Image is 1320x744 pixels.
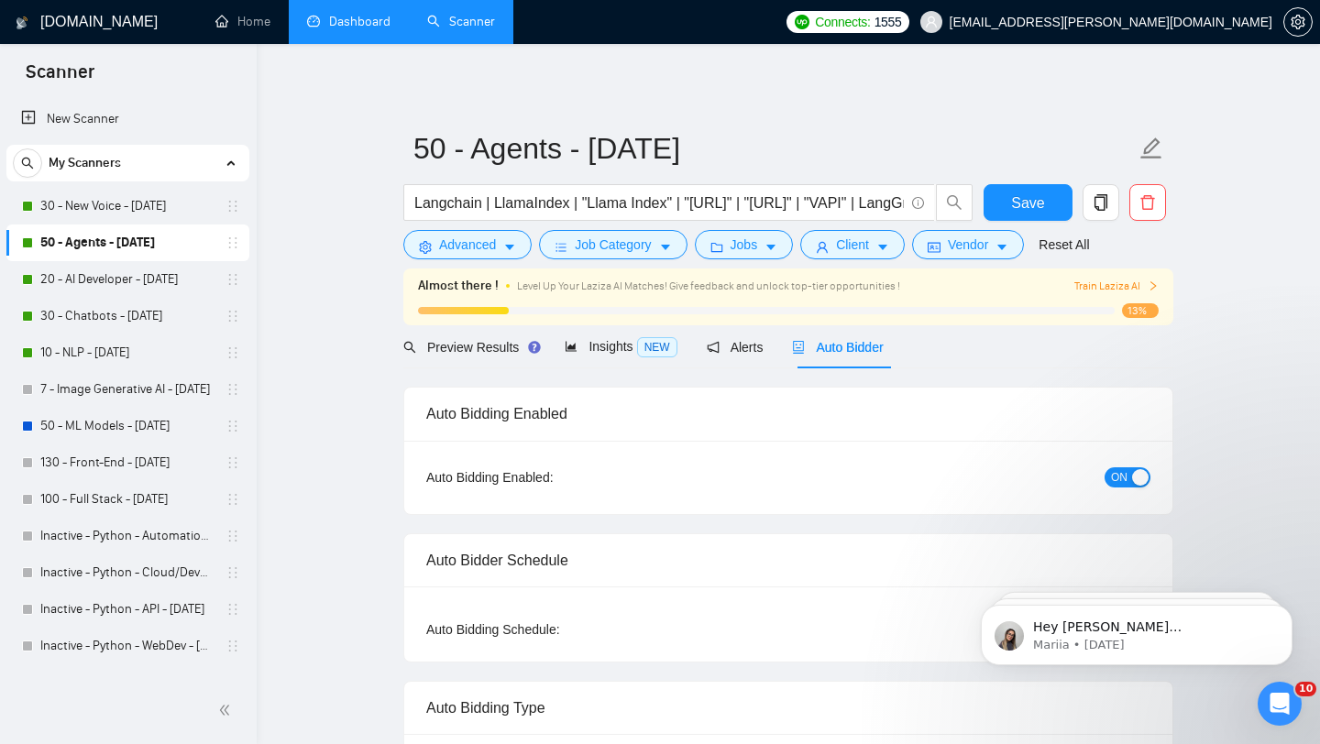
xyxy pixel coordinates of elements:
span: delete [1130,194,1165,211]
span: Connects: [815,12,870,32]
a: 130 - Front-End - [DATE] [40,444,214,481]
span: Client [836,235,869,255]
span: search [403,341,416,354]
span: holder [225,235,240,250]
div: Auto Bidding Enabled [426,388,1150,440]
span: holder [225,529,240,543]
a: 10 - NLP - [DATE] [40,334,214,371]
span: Insights [565,339,676,354]
span: holder [225,272,240,287]
span: holder [225,492,240,507]
span: caret-down [764,240,777,254]
span: copy [1083,194,1118,211]
span: holder [225,565,240,580]
input: Search Freelance Jobs... [414,191,904,214]
div: Auto Bidding Type [426,682,1150,734]
span: holder [225,419,240,433]
span: holder [225,345,240,360]
iframe: Intercom live chat [1258,682,1302,726]
span: search [14,157,41,170]
button: settingAdvancedcaret-down [403,230,532,259]
span: Advanced [439,235,496,255]
a: Inactive - Python - WebDev - [DATE] [40,628,214,664]
a: 21 - Design - Healthcare - [DATE] [40,664,214,701]
a: dashboardDashboard [307,14,390,29]
span: 13% [1122,303,1159,318]
span: ON [1111,467,1127,487]
span: My Scanners [49,145,121,181]
div: Auto Bidder Schedule [426,534,1150,586]
span: Save [1011,191,1044,214]
li: New Scanner [6,101,249,137]
span: Auto Bidder [792,340,883,355]
div: Tooltip anchor [526,339,543,356]
span: caret-down [659,240,672,254]
a: homeHome [215,14,270,29]
button: userClientcaret-down [800,230,905,259]
div: Auto Bidding Enabled: [426,467,667,487]
span: robot [792,341,805,354]
a: setting [1283,15,1313,29]
a: searchScanner [427,14,495,29]
button: folderJobscaret-down [695,230,794,259]
span: caret-down [876,240,889,254]
span: notification [707,341,720,354]
button: setting [1283,7,1313,37]
div: Auto Bidding Schedule: [426,619,667,640]
a: Reset All [1039,235,1089,255]
span: Job Category [575,235,651,255]
span: Scanner [11,59,109,97]
a: 50 - Agents - [DATE] [40,224,214,261]
a: New Scanner [21,101,235,137]
button: search [936,184,973,221]
span: 1555 [874,12,902,32]
span: holder [225,199,240,213]
span: Alerts [707,340,764,355]
button: idcardVendorcaret-down [912,230,1024,259]
span: search [937,194,972,211]
span: setting [1284,15,1312,29]
a: 20 - AI Developer - [DATE] [40,261,214,298]
span: area-chart [565,340,577,353]
button: delete [1129,184,1166,221]
a: 7 - Image Generative AI - [DATE] [40,371,214,408]
span: info-circle [912,197,924,209]
span: Train Laziza AI [1074,278,1159,295]
span: bars [555,240,567,254]
img: upwork-logo.png [795,15,809,29]
a: Inactive - Python - Cloud/DevOps - [DATE] [40,554,214,591]
button: Save [984,184,1072,221]
span: user [816,240,829,254]
span: holder [225,309,240,323]
input: Scanner name... [413,126,1136,171]
span: Almost there ! [418,276,499,296]
span: Level Up Your Laziza AI Matches! Give feedback and unlock top-tier opportunities ! [517,279,900,292]
span: user [925,16,938,28]
span: holder [225,382,240,397]
span: Vendor [948,235,988,255]
span: double-left [218,701,236,719]
span: right [1148,280,1159,291]
span: holder [225,455,240,470]
button: copy [1083,184,1119,221]
span: idcard [928,240,940,254]
a: 100 - Full Stack - [DATE] [40,481,214,518]
span: Preview Results [403,340,535,355]
a: 30 - Chatbots - [DATE] [40,298,214,334]
span: holder [225,675,240,690]
span: setting [419,240,432,254]
a: 30 - New Voice - [DATE] [40,188,214,224]
span: folder [710,240,723,254]
button: search [13,148,42,178]
span: 10 [1295,682,1316,696]
span: NEW [637,337,677,357]
a: 50 - ML Models - [DATE] [40,408,214,444]
span: caret-down [995,240,1008,254]
a: Inactive - Python - Automation - [DATE] [40,518,214,554]
a: Inactive - Python - API - [DATE] [40,591,214,628]
span: edit [1139,137,1163,160]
